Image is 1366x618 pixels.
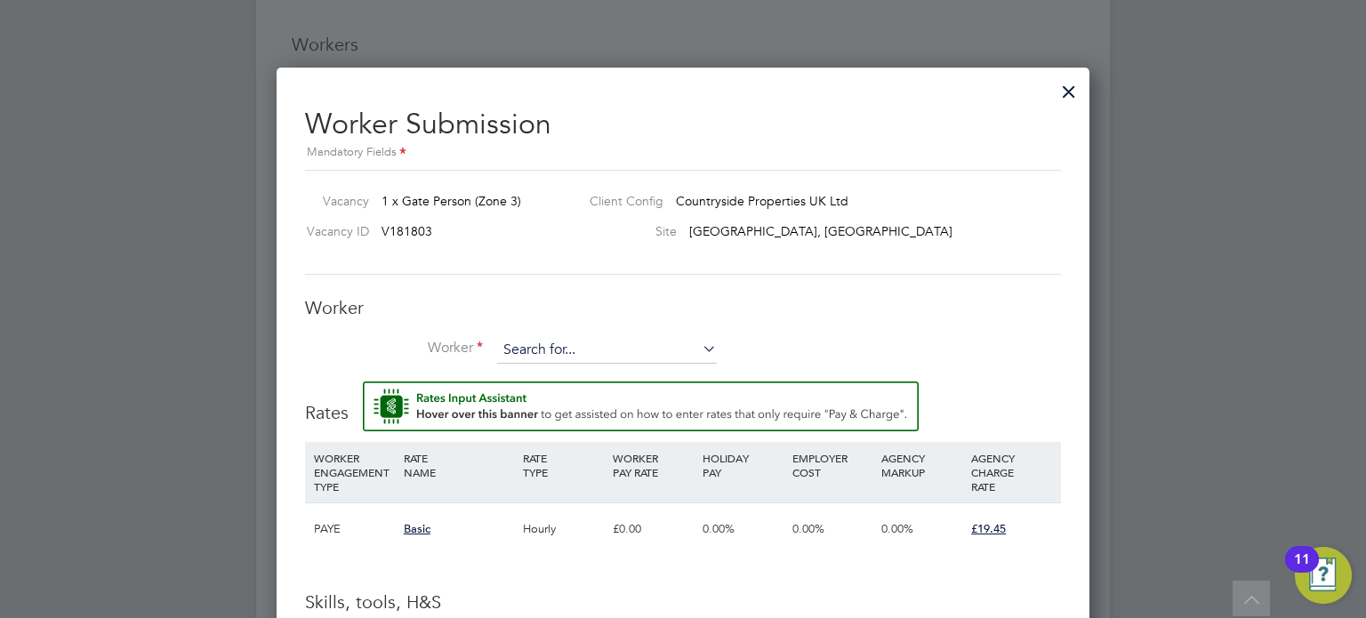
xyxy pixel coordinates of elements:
button: Open Resource Center, 11 new notifications [1295,547,1352,604]
span: 1 x Gate Person (Zone 3) [382,193,521,209]
div: RATE TYPE [518,442,608,488]
h2: Worker Submission [305,92,1061,163]
label: Vacancy ID [298,223,369,239]
input: Search for... [497,337,717,364]
span: [GEOGRAPHIC_DATA], [GEOGRAPHIC_DATA] [689,223,952,239]
h3: Rates [305,381,1061,424]
span: V181803 [382,223,432,239]
div: WORKER ENGAGEMENT TYPE [309,442,399,502]
span: 0.00% [792,521,824,536]
label: Site [575,223,677,239]
h3: Worker [305,296,1061,319]
div: £0.00 [608,503,698,555]
span: £19.45 [971,521,1006,536]
div: PAYE [309,503,399,555]
div: HOLIDAY PAY [698,442,788,488]
span: Countryside Properties UK Ltd [676,193,848,209]
div: RATE NAME [399,442,518,488]
h3: Skills, tools, H&S [305,590,1061,614]
div: EMPLOYER COST [788,442,878,488]
span: 0.00% [881,521,913,536]
div: AGENCY CHARGE RATE [967,442,1057,502]
button: Rate Assistant [363,381,919,431]
div: AGENCY MARKUP [877,442,967,488]
div: WORKER PAY RATE [608,442,698,488]
label: Client Config [575,193,663,209]
div: 11 [1294,559,1310,582]
div: Hourly [518,503,608,555]
span: Basic [404,521,430,536]
label: Vacancy [298,193,369,209]
label: Worker [305,339,483,357]
div: Mandatory Fields [305,143,1061,163]
span: 0.00% [703,521,735,536]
